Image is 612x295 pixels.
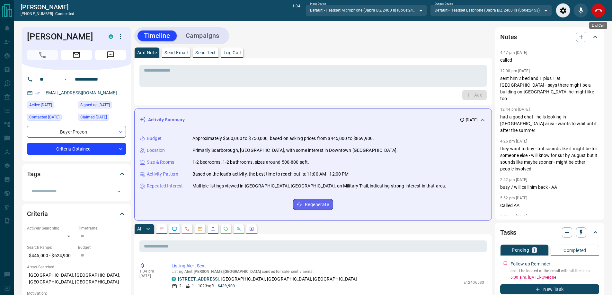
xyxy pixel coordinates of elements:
[500,57,599,64] p: called
[210,226,216,231] svg: Listing Alerts
[27,31,99,42] h1: [PERSON_NAME]
[500,284,599,294] button: New Task
[185,226,190,231] svg: Calls
[512,248,529,252] p: Pending
[95,50,126,60] span: Message
[293,199,333,210] button: Regenerate
[172,263,484,269] p: Listing Alert Sent
[62,75,69,83] button: Open
[195,50,216,55] p: Send Text
[27,245,75,250] p: Search Range:
[510,268,599,274] p: ask if he looked at the email with all the links
[27,264,126,270] p: Areas Searched:
[78,245,126,250] p: Budget:
[500,196,528,200] p: 5:52 pm [DATE]
[61,50,92,60] span: Email
[573,3,588,18] div: Mute
[78,114,126,123] div: Thu Sep 20 2018
[292,3,300,18] p: 1:04
[224,50,241,55] p: Log Call
[147,183,183,189] p: Repeated Interest
[236,226,241,231] svg: Opportunities
[147,171,178,178] p: Activity Pattern
[78,225,126,231] p: Timeframe:
[27,50,58,60] span: Call
[500,139,528,143] p: 4:26 pm [DATE]
[198,226,203,231] svg: Emails
[27,250,75,261] p: $445,000 - $624,900
[21,11,74,17] p: [PHONE_NUMBER] -
[192,183,446,189] p: Multiple listings viewed in [GEOGRAPHIC_DATA], [GEOGRAPHIC_DATA], on Military Trail, indicating s...
[147,135,162,142] p: Budget
[192,171,349,178] p: Based on the lead's activity, the best time to reach out is: 11:00 AM - 12:00 PM
[500,202,599,209] p: Called AA
[44,90,117,95] a: [EMAIL_ADDRESS][DOMAIN_NAME]
[21,3,74,11] a: [PERSON_NAME]
[27,169,40,179] h2: Tags
[500,114,599,134] p: had a good chat - he is looking in [GEOGRAPHIC_DATA] area - wants to wait until after the summer
[35,91,40,95] svg: Email Verified
[500,69,530,73] p: 12:00 pm [DATE]
[556,3,570,18] div: Audio Settings
[172,277,176,281] div: condos.ca
[29,114,59,120] span: Contacted [DATE]
[500,50,528,55] p: 4:47 pm [DATE]
[500,214,528,219] p: 3:16 pm [DATE]
[500,32,517,42] h2: Notes
[533,248,536,252] p: 1
[500,145,599,172] p: they want to buy - but sounds like it might be for someone else - will know for sur by August but...
[80,102,110,108] span: Signed up [DATE]
[115,187,124,196] button: Open
[223,226,228,231] svg: Requests
[179,283,182,289] p: 2
[159,226,164,231] svg: Notes
[27,101,75,110] div: Wed Sep 10 2025
[137,227,142,231] p: All
[55,12,74,16] span: connected
[172,226,177,231] svg: Lead Browsing Activity
[27,270,126,287] p: [GEOGRAPHIC_DATA], [GEOGRAPHIC_DATA], [GEOGRAPHIC_DATA], [GEOGRAPHIC_DATA]
[591,3,606,18] div: End Call
[500,184,599,191] p: busy / will call him back - AA
[464,280,484,285] p: E12406533
[192,159,309,166] p: 1-2 bedrooms, 1-2 bathrooms, sizes around 500-800 sqft.
[194,269,289,274] span: [PERSON_NAME][GEOGRAPHIC_DATA] condos for sale
[27,143,126,155] div: Criteria Obtained
[179,30,226,41] button: Campaigns
[147,159,174,166] p: Size & Rooms
[500,75,599,102] p: sent him 2 bed and 1 plus 1 at [GEOGRAPHIC_DATA] - says there might be a building on [GEOGRAPHIC_...
[164,50,188,55] p: Send Email
[27,206,126,221] div: Criteria
[147,147,165,154] p: Location
[148,117,185,123] p: Activity Summary
[178,276,357,282] p: , [GEOGRAPHIC_DATA], [GEOGRAPHIC_DATA], [GEOGRAPHIC_DATA]
[466,117,477,123] p: [DATE]
[27,126,126,138] div: Buyer , Precon
[430,5,552,16] div: Default - Headset Earphone (Jabra BIZ 2400 II) (0b0e:2453)
[500,107,530,112] p: 12:44 pm [DATE]
[27,225,75,231] p: Actively Searching:
[500,225,599,240] div: Tasks
[27,114,75,123] div: Wed Sep 10 2025
[192,147,398,154] p: Primarily Scarborough, [GEOGRAPHIC_DATA], with some interest in Downtown [GEOGRAPHIC_DATA].
[192,283,194,289] p: 1
[435,2,453,6] label: Output Device
[29,102,52,108] span: Active [DATE]
[137,30,177,41] button: Timeline
[218,283,235,289] p: $439,900
[78,101,126,110] div: Wed Sep 19 2018
[500,227,516,238] h2: Tasks
[139,269,162,273] p: 1:04 pm
[109,34,113,39] div: condos.ca
[139,273,162,278] p: [DATE]
[563,248,586,253] p: Completed
[589,22,607,29] div: End Call
[178,276,219,282] a: [STREET_ADDRESS]
[140,114,486,126] div: Activity Summary[DATE]
[27,209,48,219] h2: Criteria
[198,283,214,289] p: 1023 sqft
[500,178,528,182] p: 2:42 pm [DATE]
[27,166,126,182] div: Tags
[192,135,374,142] p: Approximately $500,000 to $750,000, based on asking prices from $445,000 to $869,900.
